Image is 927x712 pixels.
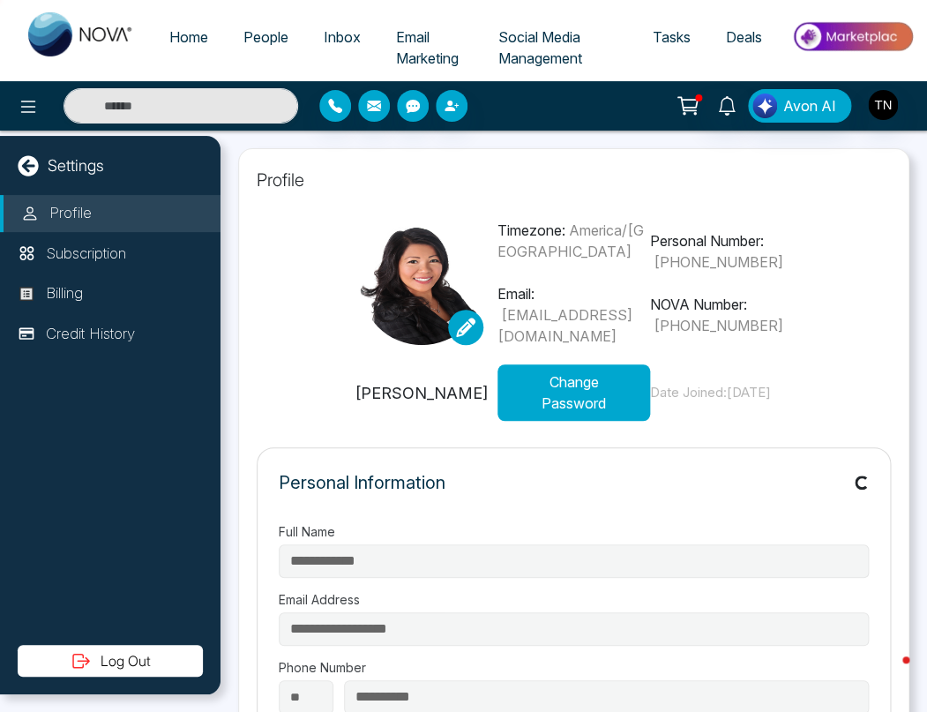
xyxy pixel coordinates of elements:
[46,282,83,305] p: Billing
[654,253,783,271] span: [PHONE_NUMBER]
[498,28,582,67] span: Social Media Management
[279,469,445,496] p: Personal Information
[46,243,126,266] p: Subscription
[497,364,650,421] button: Change Password
[650,383,803,403] p: Date Joined: [DATE]
[279,522,869,541] label: Full Name
[324,28,361,46] span: Inbox
[279,658,869,677] label: Phone Number
[653,28,691,46] span: Tasks
[243,28,288,46] span: People
[360,221,483,345] img: Headshot12-White-cropped.jpg
[708,20,780,54] a: Deals
[46,323,135,346] p: Credit History
[654,317,783,334] span: [PHONE_NUMBER]
[497,221,644,260] span: America/[GEOGRAPHIC_DATA]
[650,294,803,336] p: NOVA Number:
[257,167,891,193] p: Profile
[497,283,650,347] p: Email:
[49,202,92,225] p: Profile
[18,645,203,677] button: Log Out
[783,95,836,116] span: Avon AI
[226,20,306,54] a: People
[378,20,481,75] a: Email Marketing
[789,17,916,56] img: Market-place.gif
[152,20,226,54] a: Home
[650,230,803,273] p: Personal Number:
[497,220,650,262] p: Timezone:
[868,90,898,120] img: User Avatar
[635,20,708,54] a: Tasks
[726,28,762,46] span: Deals
[752,94,777,118] img: Lead Flow
[306,20,378,54] a: Inbox
[48,154,104,177] p: Settings
[481,20,635,75] a: Social Media Management
[345,381,497,405] p: [PERSON_NAME]
[748,89,851,123] button: Avon AI
[867,652,909,694] iframe: Intercom live chat
[169,28,208,46] span: Home
[497,306,632,345] span: [EMAIL_ADDRESS][DOMAIN_NAME]
[279,590,869,609] label: Email Address
[28,12,134,56] img: Nova CRM Logo
[396,28,459,67] span: Email Marketing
